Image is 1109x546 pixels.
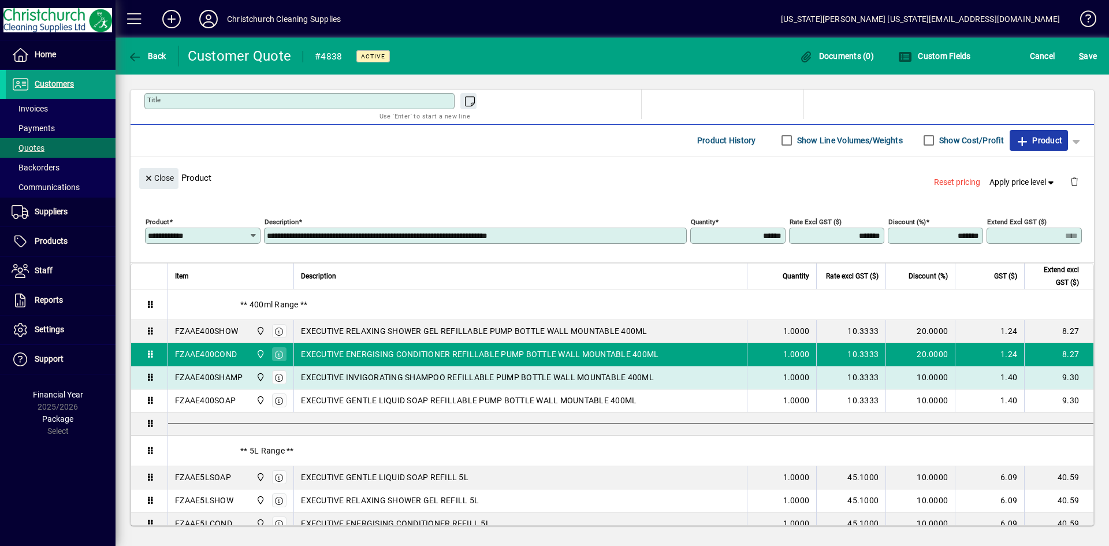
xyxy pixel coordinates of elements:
[898,51,971,61] span: Custom Fields
[994,270,1017,283] span: GST ($)
[885,320,955,343] td: 20.0000
[301,471,468,483] span: EXECUTIVE GENTLE LIQUID SOAP REFILL 5L
[35,325,64,334] span: Settings
[253,471,266,484] span: Christchurch Cleaning Supplies Ltd
[929,172,985,192] button: Reset pricing
[1024,343,1093,366] td: 8.27
[6,177,116,197] a: Communications
[824,471,879,483] div: 45.1000
[781,10,1060,28] div: [US_STATE][PERSON_NAME] [US_STATE][EMAIL_ADDRESS][DOMAIN_NAME]
[955,512,1024,536] td: 6.09
[253,325,266,337] span: Christchurch Cleaning Supplies Ltd
[6,227,116,256] a: Products
[1071,2,1095,40] a: Knowledge Base
[175,325,238,337] div: FZAAE400SHOW
[691,217,715,225] mat-label: Quantity
[955,466,1024,489] td: 6.09
[301,395,637,406] span: EXECUTIVE GENTLE LIQUID SOAP REFILLABLE PUMP BOTTLE WALL MOUNTABLE 400ML
[131,157,1094,199] div: Product
[989,176,1056,188] span: Apply price level
[955,389,1024,413] td: 1.40
[253,348,266,361] span: Christchurch Cleaning Supplies Ltd
[253,517,266,530] span: Christchurch Cleaning Supplies Ltd
[301,270,336,283] span: Description
[147,96,161,104] mat-label: Title
[144,169,174,188] span: Close
[175,348,237,360] div: FZAAE400COND
[35,207,68,216] span: Suppliers
[188,47,292,65] div: Customer Quote
[987,217,1047,225] mat-label: Extend excl GST ($)
[783,395,810,406] span: 1.0000
[35,354,64,363] span: Support
[6,138,116,158] a: Quotes
[12,143,44,153] span: Quotes
[35,295,63,304] span: Reports
[824,495,879,506] div: 45.1000
[301,348,658,360] span: EXECUTIVE ENERGISING CONDITIONER REFILLABLE PUMP BOTTLE WALL MOUNTABLE 400ML
[937,135,1004,146] label: Show Cost/Profit
[379,109,470,122] mat-hint: Use 'Enter' to start a new line
[175,495,233,506] div: FZAAE5LSHOW
[783,495,810,506] span: 1.0000
[1027,46,1058,66] button: Cancel
[12,124,55,133] span: Payments
[146,217,169,225] mat-label: Product
[1032,263,1079,289] span: Extend excl GST ($)
[253,371,266,384] span: Christchurch Cleaning Supplies Ltd
[824,325,879,337] div: 10.3333
[1024,320,1093,343] td: 8.27
[136,172,181,183] app-page-header-button: Close
[824,395,879,406] div: 10.3333
[796,46,877,66] button: Documents (0)
[301,495,479,506] span: EXECUTIVE RELAXING SHOWER GEL REFILL 5L
[1076,46,1100,66] button: Save
[175,270,189,283] span: Item
[985,172,1061,192] button: Apply price level
[955,320,1024,343] td: 1.24
[909,270,948,283] span: Discount (%)
[12,183,80,192] span: Communications
[175,372,243,383] div: FZAAE400SHAMP
[35,236,68,246] span: Products
[35,50,56,59] span: Home
[175,518,232,529] div: FZAAE5LCOND
[125,46,169,66] button: Back
[783,471,810,483] span: 1.0000
[6,345,116,374] a: Support
[824,518,879,529] div: 45.1000
[697,131,756,150] span: Product History
[1015,131,1062,150] span: Product
[128,51,166,61] span: Back
[6,257,116,285] a: Staff
[12,104,48,113] span: Invoices
[175,395,236,406] div: FZAAE400SOAP
[824,348,879,360] div: 10.3333
[175,471,231,483] div: FZAAE5LSOAP
[315,47,342,66] div: #4838
[35,266,53,275] span: Staff
[1079,47,1097,65] span: ave
[190,9,227,29] button: Profile
[885,512,955,536] td: 10.0000
[885,489,955,512] td: 10.0000
[361,53,385,60] span: Active
[12,163,59,172] span: Backorders
[1024,389,1093,413] td: 9.30
[1030,47,1055,65] span: Cancel
[227,10,341,28] div: Christchurch Cleaning Supplies
[6,286,116,315] a: Reports
[885,389,955,413] td: 10.0000
[783,270,809,283] span: Quantity
[42,414,73,424] span: Package
[6,198,116,226] a: Suppliers
[826,270,879,283] span: Rate excl GST ($)
[824,372,879,383] div: 10.3333
[885,466,955,489] td: 10.0000
[116,46,179,66] app-page-header-button: Back
[6,118,116,138] a: Payments
[795,135,903,146] label: Show Line Volumes/Weights
[301,518,490,529] span: EXECUTIVE ENERGISING CONDITIONER REFILL 5L
[6,99,116,118] a: Invoices
[153,9,190,29] button: Add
